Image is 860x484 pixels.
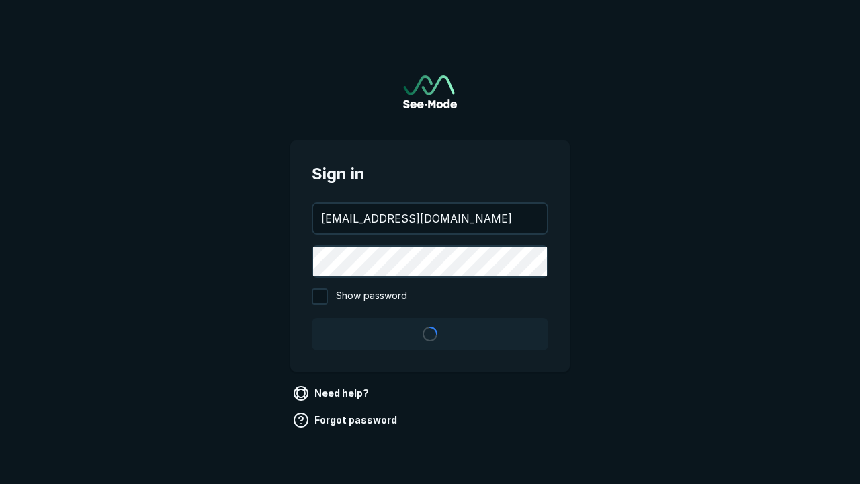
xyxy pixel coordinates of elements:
a: Need help? [290,382,374,404]
input: your@email.com [313,204,547,233]
a: Forgot password [290,409,402,431]
span: Sign in [312,162,548,186]
span: Show password [336,288,407,305]
a: Go to sign in [403,75,457,108]
img: See-Mode Logo [403,75,457,108]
